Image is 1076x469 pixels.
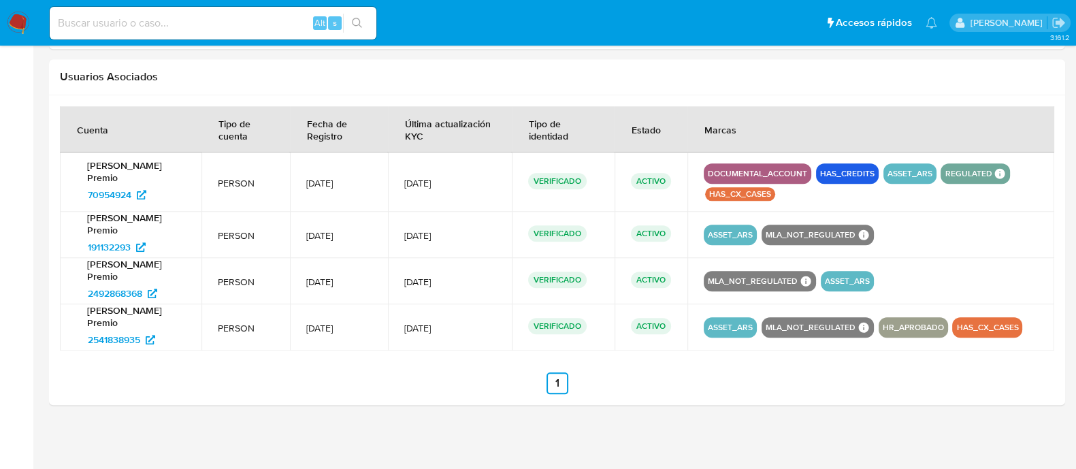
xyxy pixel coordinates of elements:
button: search-icon [343,14,371,33]
span: 3.161.2 [1049,32,1069,43]
a: Salir [1051,16,1066,30]
span: s [333,16,337,29]
span: Alt [314,16,325,29]
span: Accesos rápidos [836,16,912,30]
a: Notificaciones [926,17,937,29]
input: Buscar usuario o caso... [50,14,376,32]
p: yanina.loff@mercadolibre.com [970,16,1047,29]
h2: Usuarios Asociados [60,70,1054,84]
